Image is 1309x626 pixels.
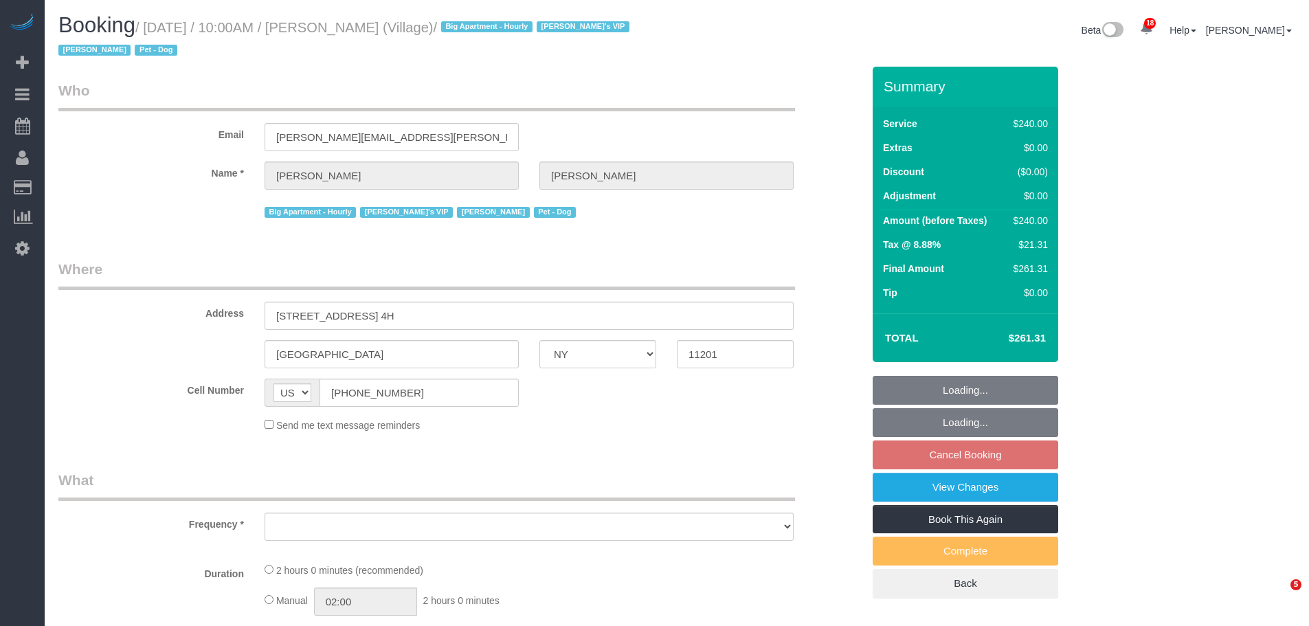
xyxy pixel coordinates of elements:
[276,420,420,431] span: Send me text message reminders
[883,262,944,276] label: Final Amount
[883,189,936,203] label: Adjustment
[883,117,917,131] label: Service
[1082,25,1124,36] a: Beta
[58,259,795,290] legend: Where
[58,13,135,37] span: Booking
[1008,262,1048,276] div: $261.31
[1008,238,1048,251] div: $21.31
[58,470,795,501] legend: What
[58,45,131,56] span: [PERSON_NAME]
[457,207,529,218] span: [PERSON_NAME]
[537,21,629,32] span: [PERSON_NAME]'s VIP
[1262,579,1295,612] iframe: Intercom live chat
[48,302,254,320] label: Address
[677,340,794,368] input: Zip Code
[265,340,519,368] input: City
[967,333,1046,344] h4: $261.31
[441,21,533,32] span: Big Apartment - Hourly
[48,379,254,397] label: Cell Number
[539,161,794,190] input: Last Name
[48,161,254,180] label: Name *
[135,45,177,56] span: Pet - Dog
[1133,14,1160,44] a: 18
[58,80,795,111] legend: Who
[873,505,1058,534] a: Book This Again
[265,207,356,218] span: Big Apartment - Hourly
[883,286,897,300] label: Tip
[276,595,308,606] span: Manual
[873,569,1058,598] a: Back
[58,20,634,58] small: / [DATE] / 10:00AM / [PERSON_NAME] (Village)
[320,379,519,407] input: Cell Number
[1008,214,1048,227] div: $240.00
[1008,189,1048,203] div: $0.00
[360,207,453,218] span: [PERSON_NAME]'s VIP
[48,513,254,531] label: Frequency *
[883,238,941,251] label: Tax @ 8.88%
[1206,25,1292,36] a: [PERSON_NAME]
[1290,579,1301,590] span: 5
[265,123,519,151] input: Email
[8,14,36,33] img: Automaid Logo
[885,332,919,344] strong: Total
[423,595,500,606] span: 2 hours 0 minutes
[1170,25,1196,36] a: Help
[1008,165,1048,179] div: ($0.00)
[873,473,1058,502] a: View Changes
[883,214,987,227] label: Amount (before Taxes)
[48,123,254,142] label: Email
[48,562,254,581] label: Duration
[883,141,913,155] label: Extras
[276,565,423,576] span: 2 hours 0 minutes (recommended)
[1008,286,1048,300] div: $0.00
[1008,117,1048,131] div: $240.00
[1144,18,1156,29] span: 18
[1101,22,1123,40] img: New interface
[265,161,519,190] input: First Name
[1008,141,1048,155] div: $0.00
[883,165,924,179] label: Discount
[884,78,1051,94] h3: Summary
[534,207,576,218] span: Pet - Dog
